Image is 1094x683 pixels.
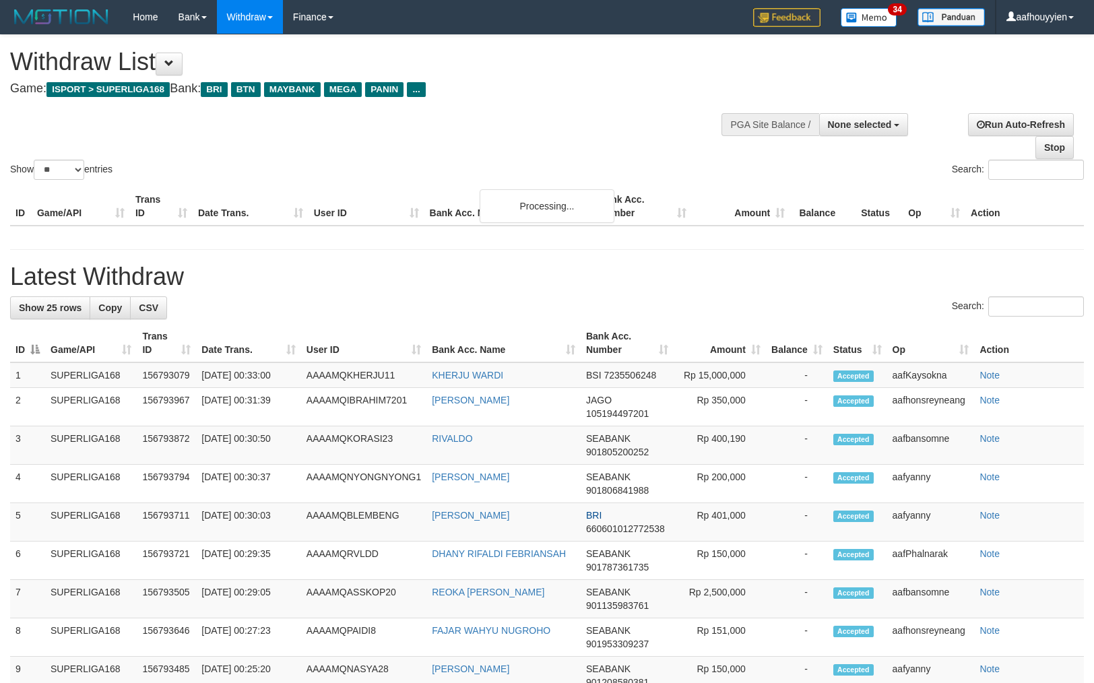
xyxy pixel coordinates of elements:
[766,503,828,542] td: -
[137,388,196,426] td: 156793967
[137,542,196,580] td: 156793721
[196,388,300,426] td: [DATE] 00:31:39
[137,503,196,542] td: 156793711
[424,187,594,226] th: Bank Acc. Name
[586,485,649,496] span: Copy 901806841988 to clipboard
[586,433,631,444] span: SEABANK
[965,187,1084,226] th: Action
[45,388,137,426] td: SUPERLIGA168
[301,542,426,580] td: AAAAMQRVLDD
[674,580,766,618] td: Rp 2,500,000
[887,388,975,426] td: aafhonsreyneang
[887,465,975,503] td: aafyanny
[432,370,503,381] a: KHERJU WARDI
[766,542,828,580] td: -
[887,426,975,465] td: aafbansomne
[593,187,692,226] th: Bank Acc. Number
[766,362,828,388] td: -
[10,426,45,465] td: 3
[137,618,196,657] td: 156793646
[130,296,167,319] a: CSV
[674,388,766,426] td: Rp 350,000
[45,465,137,503] td: SUPERLIGA168
[10,362,45,388] td: 1
[828,324,887,362] th: Status: activate to sort column ascending
[10,263,1084,290] h1: Latest Withdraw
[10,618,45,657] td: 8
[604,370,656,381] span: Copy 7235506248 to clipboard
[10,503,45,542] td: 5
[887,324,975,362] th: Op: activate to sort column ascending
[586,548,631,559] span: SEABANK
[45,503,137,542] td: SUPERLIGA168
[674,542,766,580] td: Rp 150,000
[833,434,874,445] span: Accepted
[833,472,874,484] span: Accepted
[674,465,766,503] td: Rp 200,000
[45,618,137,657] td: SUPERLIGA168
[979,510,1000,521] a: Note
[887,362,975,388] td: aafKaysokna
[196,465,300,503] td: [DATE] 00:30:37
[19,302,82,313] span: Show 25 rows
[586,587,631,597] span: SEABANK
[301,362,426,388] td: AAAAMQKHERJU11
[45,324,137,362] th: Game/API: activate to sort column ascending
[790,187,856,226] th: Balance
[193,187,309,226] th: Date Trans.
[301,426,426,465] td: AAAAMQKORASI23
[432,663,509,674] a: [PERSON_NAME]
[586,447,649,457] span: Copy 901805200252 to clipboard
[137,362,196,388] td: 156793079
[137,465,196,503] td: 156793794
[692,187,790,226] th: Amount
[45,542,137,580] td: SUPERLIGA168
[833,511,874,522] span: Accepted
[979,370,1000,381] a: Note
[196,324,300,362] th: Date Trans.: activate to sort column ascending
[586,625,631,636] span: SEABANK
[10,542,45,580] td: 6
[586,370,602,381] span: BSI
[1035,136,1074,159] a: Stop
[10,465,45,503] td: 4
[903,187,965,226] th: Op
[766,388,828,426] td: -
[674,618,766,657] td: Rp 151,000
[766,426,828,465] td: -
[833,549,874,560] span: Accepted
[301,503,426,542] td: AAAAMQBLEMBENG
[432,587,544,597] a: REOKA [PERSON_NAME]
[45,426,137,465] td: SUPERLIGA168
[45,580,137,618] td: SUPERLIGA168
[46,82,170,97] span: ISPORT > SUPERLIGA168
[753,8,820,27] img: Feedback.jpg
[979,395,1000,405] a: Note
[480,189,614,223] div: Processing...
[301,388,426,426] td: AAAAMQIBRAHIM7201
[833,664,874,676] span: Accepted
[586,600,649,611] span: Copy 901135983761 to clipboard
[137,580,196,618] td: 156793505
[196,618,300,657] td: [DATE] 00:27:23
[979,663,1000,674] a: Note
[10,160,112,180] label: Show entries
[979,471,1000,482] a: Note
[10,388,45,426] td: 2
[974,324,1084,362] th: Action
[581,324,674,362] th: Bank Acc. Number: activate to sort column ascending
[988,160,1084,180] input: Search:
[90,296,131,319] a: Copy
[432,548,566,559] a: DHANY RIFALDI FEBRIANSAH
[586,663,631,674] span: SEABANK
[432,510,509,521] a: [PERSON_NAME]
[407,82,425,97] span: ...
[196,426,300,465] td: [DATE] 00:30:50
[766,324,828,362] th: Balance: activate to sort column ascending
[952,296,1084,317] label: Search:
[887,503,975,542] td: aafyanny
[841,8,897,27] img: Button%20Memo.svg
[196,362,300,388] td: [DATE] 00:33:00
[301,324,426,362] th: User ID: activate to sort column ascending
[324,82,362,97] span: MEGA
